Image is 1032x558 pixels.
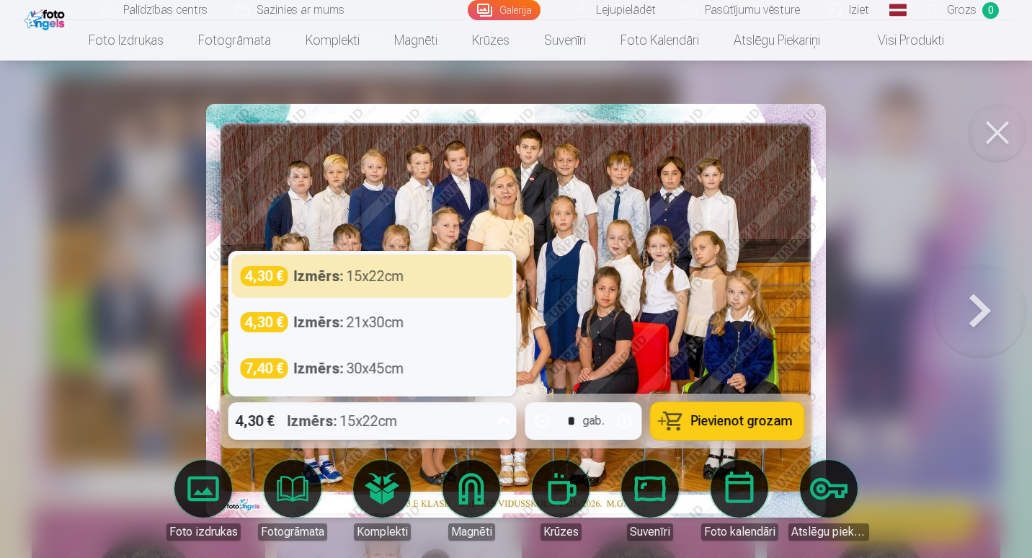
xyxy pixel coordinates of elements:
div: Foto kalendāri [701,523,778,541]
div: 15x22cm [294,266,404,286]
div: Foto izdrukas [166,523,241,541]
span: Pievienot grozam [691,415,793,428]
button: Pievienot grozam [651,402,804,440]
a: Foto kalendāri [603,20,716,61]
a: Magnēti [431,460,512,541]
a: Fotogrāmata [181,20,288,61]
span: Grozs [947,1,977,19]
a: Foto izdrukas [71,20,181,61]
div: Suvenīri [627,523,673,541]
a: Suvenīri [527,20,603,61]
div: 21x30cm [294,312,404,332]
strong: Izmērs : [294,266,344,286]
a: Komplekti [288,20,377,61]
a: Atslēgu piekariņi [716,20,837,61]
div: gab. [583,412,605,430]
div: 30x45cm [294,358,404,378]
a: Fotogrāmata [252,460,333,541]
a: Krūzes [520,460,601,541]
div: 15x22cm [288,402,398,440]
div: 7,40 € [241,358,288,378]
a: Foto izdrukas [163,460,244,541]
div: Krūzes [541,523,582,541]
a: Foto kalendāri [699,460,780,541]
div: Komplekti [354,523,411,541]
div: 4,30 € [241,266,288,286]
strong: Izmērs : [294,358,344,378]
strong: Izmērs : [288,411,337,431]
div: 4,30 € [228,402,282,440]
a: Magnēti [377,20,455,61]
div: Atslēgu piekariņi [788,523,869,541]
div: Magnēti [448,523,495,541]
strong: Izmērs : [294,312,344,332]
div: 4,30 € [241,312,288,332]
a: Visi produkti [837,20,961,61]
img: /fa1 [25,6,68,30]
a: Komplekti [342,460,422,541]
a: Krūzes [455,20,527,61]
div: Fotogrāmata [258,523,327,541]
span: 0 [982,2,999,19]
a: Suvenīri [610,460,690,541]
a: Atslēgu piekariņi [788,460,869,541]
